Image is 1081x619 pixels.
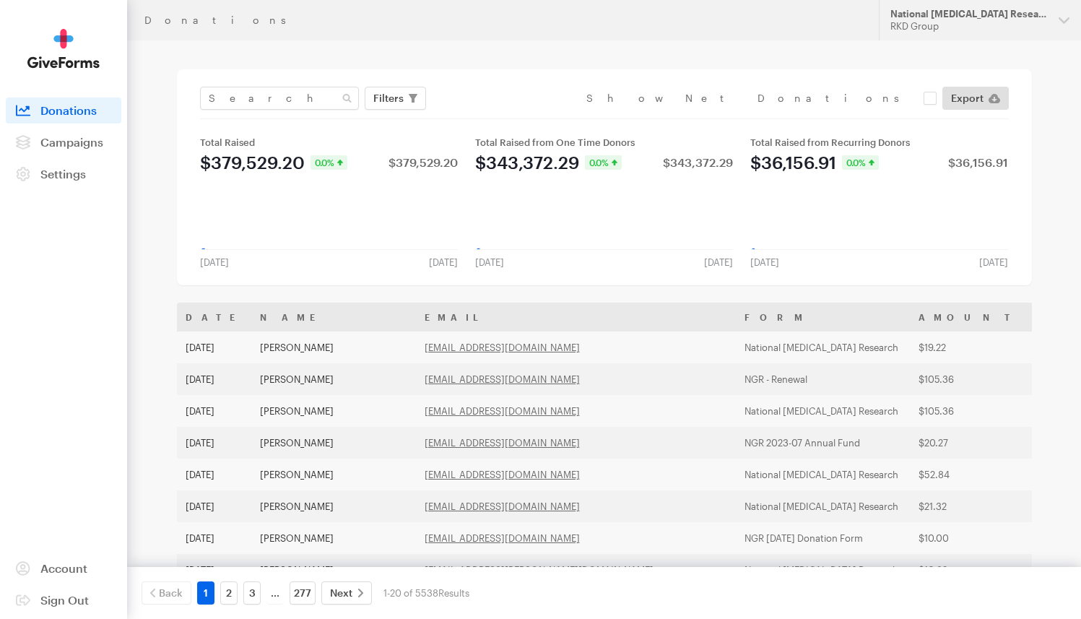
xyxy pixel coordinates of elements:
th: Form [736,303,910,332]
td: [PERSON_NAME] [251,395,416,427]
span: Account [40,561,87,575]
div: RKD Group [890,20,1047,33]
div: $343,372.29 [663,157,733,168]
td: $10.00 [910,522,1027,554]
span: Results [438,587,469,599]
td: $20.27 [910,427,1027,459]
a: [EMAIL_ADDRESS][DOMAIN_NAME] [425,501,580,512]
td: [PERSON_NAME] [251,332,416,363]
button: Filters [365,87,426,110]
span: Donations [40,103,97,117]
a: Export [942,87,1009,110]
td: [PERSON_NAME] [251,459,416,490]
td: [DATE] [177,554,251,586]
div: 0.0% [842,155,879,170]
a: 3 [243,581,261,605]
th: Date [177,303,251,332]
td: [DATE] [177,395,251,427]
div: Total Raised from One Time Donors [475,137,733,148]
td: [DATE] [177,490,251,522]
a: 2 [220,581,238,605]
th: Email [416,303,736,332]
td: $21.32 [910,490,1027,522]
a: Campaigns [6,129,121,155]
td: [DATE] [177,427,251,459]
div: $36,156.91 [750,154,836,171]
img: GiveForms [27,29,100,69]
span: Campaigns [40,135,103,149]
td: National [MEDICAL_DATA] Research [736,332,910,363]
td: [PERSON_NAME] [251,554,416,586]
td: [PERSON_NAME] [251,490,416,522]
td: [DATE] [177,363,251,395]
td: [PERSON_NAME] [251,427,416,459]
span: Filters [373,90,404,107]
div: Total Raised [200,137,458,148]
a: Next [321,581,372,605]
div: $379,529.20 [200,154,305,171]
div: Total Raised from Recurring Donors [750,137,1008,148]
a: [EMAIL_ADDRESS][DOMAIN_NAME] [425,469,580,480]
span: Sign Out [40,593,89,607]
a: [EMAIL_ADDRESS][DOMAIN_NAME] [425,373,580,385]
td: NGR [DATE] Donation Form [736,522,910,554]
a: Donations [6,98,121,124]
td: $105.36 [910,363,1027,395]
a: Account [6,555,121,581]
a: [EMAIL_ADDRESS][DOMAIN_NAME] [425,342,580,353]
div: [DATE] [971,256,1017,268]
div: 1-20 of 5538 [383,581,469,605]
div: [DATE] [191,256,238,268]
td: National [MEDICAL_DATA] Research [736,459,910,490]
div: [DATE] [742,256,788,268]
td: [PERSON_NAME] [251,522,416,554]
span: Next [330,584,352,602]
td: NGR 2023-07 Annual Fund [736,427,910,459]
div: 0.0% [585,155,622,170]
td: $105.36 [910,395,1027,427]
a: [EMAIL_ADDRESS][PERSON_NAME][DOMAIN_NAME] [425,564,654,576]
div: $343,372.29 [475,154,579,171]
a: Settings [6,161,121,187]
td: [PERSON_NAME] [251,363,416,395]
th: Amount [910,303,1027,332]
td: National [MEDICAL_DATA] Research [736,490,910,522]
input: Search Name & Email [200,87,359,110]
a: [EMAIL_ADDRESS][DOMAIN_NAME] [425,405,580,417]
span: Export [951,90,984,107]
th: Name [251,303,416,332]
a: 277 [290,581,316,605]
div: National [MEDICAL_DATA] Research [890,8,1047,20]
div: [DATE] [420,256,466,268]
td: [DATE] [177,459,251,490]
td: $52.84 [910,459,1027,490]
div: 0.0% [311,155,347,170]
div: [DATE] [466,256,513,268]
a: [EMAIL_ADDRESS][DOMAIN_NAME] [425,437,580,449]
div: $379,529.20 [388,157,458,168]
td: [DATE] [177,522,251,554]
td: [DATE] [177,332,251,363]
td: $19.22 [910,332,1027,363]
div: [DATE] [695,256,742,268]
td: $10.82 [910,554,1027,586]
a: [EMAIL_ADDRESS][DOMAIN_NAME] [425,532,580,544]
a: Sign Out [6,587,121,613]
td: National [MEDICAL_DATA] Research [736,395,910,427]
td: NGR - Renewal [736,363,910,395]
span: Settings [40,167,86,181]
td: National [MEDICAL_DATA] Research [736,554,910,586]
div: $36,156.91 [948,157,1008,168]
